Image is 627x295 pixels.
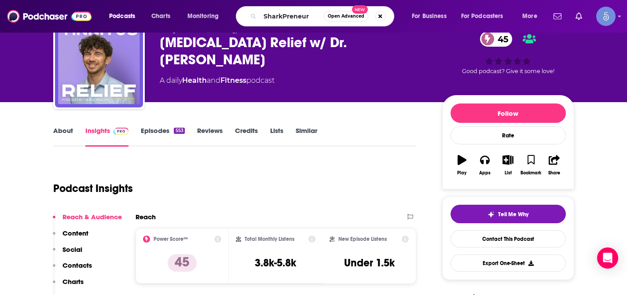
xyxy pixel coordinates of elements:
[352,5,368,14] span: New
[338,236,387,242] h2: New Episode Listens
[597,247,618,269] div: Open Intercom Messenger
[53,229,88,245] button: Content
[53,261,92,277] button: Contacts
[151,10,170,22] span: Charts
[62,261,92,269] p: Contacts
[270,126,283,147] a: Lists
[53,182,133,195] h1: Podcast Insights
[207,76,220,85] span: and
[596,7,616,26] span: Logged in as Spiral5-G1
[344,256,395,269] h3: Under 1.5k
[479,170,491,176] div: Apps
[596,7,616,26] img: User Profile
[255,256,296,269] h3: 3.8k-5.8k
[197,126,223,147] a: Reviews
[53,213,122,229] button: Reach & Audience
[174,128,184,134] div: 553
[451,254,566,272] button: Export One-Sheet
[296,126,317,147] a: Similar
[136,213,156,221] h2: Reach
[406,9,458,23] button: open menu
[488,211,495,218] img: tell me why sparkle
[461,10,503,22] span: For Podcasters
[160,75,275,86] div: A daily podcast
[328,14,364,18] span: Open Advanced
[543,149,565,181] button: Share
[451,149,473,181] button: Play
[521,170,541,176] div: Bookmark
[141,126,184,147] a: Episodes553
[62,277,84,286] p: Charts
[473,149,496,181] button: Apps
[103,9,147,23] button: open menu
[451,103,566,123] button: Follow
[235,126,258,147] a: Credits
[550,9,565,24] a: Show notifications dropdown
[451,230,566,247] a: Contact This Podcast
[451,205,566,223] button: tell me why sparkleTell Me Why
[85,126,129,147] a: InsightsPodchaser Pro
[462,68,554,74] span: Good podcast? Give it some love!
[522,10,537,22] span: More
[181,9,230,23] button: open menu
[498,211,528,218] span: Tell Me Why
[53,277,84,294] button: Charts
[182,76,207,85] a: Health
[412,10,447,22] span: For Business
[324,11,368,22] button: Open AdvancedNew
[516,9,548,23] button: open menu
[572,9,586,24] a: Show notifications dropdown
[146,9,176,23] a: Charts
[244,6,403,26] div: Search podcasts, credits, & more...
[53,126,73,147] a: About
[489,31,513,47] span: 45
[548,170,560,176] div: Share
[53,245,82,262] button: Social
[455,9,516,23] button: open menu
[260,9,324,23] input: Search podcasts, credits, & more...
[480,31,513,47] a: 45
[168,254,197,272] p: 45
[109,10,135,22] span: Podcasts
[245,236,294,242] h2: Total Monthly Listens
[596,7,616,26] button: Show profile menu
[154,236,188,242] h2: Power Score™
[496,149,519,181] button: List
[62,213,122,221] p: Reach & Audience
[62,245,82,254] p: Social
[114,128,129,135] img: Podchaser Pro
[55,19,143,107] img: Tinnitus Relief w/ Dr. Ben Thompson
[7,8,92,25] img: Podchaser - Follow, Share and Rate Podcasts
[62,229,88,237] p: Content
[220,76,246,85] a: Fitness
[457,170,466,176] div: Play
[451,126,566,144] div: Rate
[520,149,543,181] button: Bookmark
[442,26,574,80] div: 45Good podcast? Give it some love!
[187,10,219,22] span: Monitoring
[505,170,512,176] div: List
